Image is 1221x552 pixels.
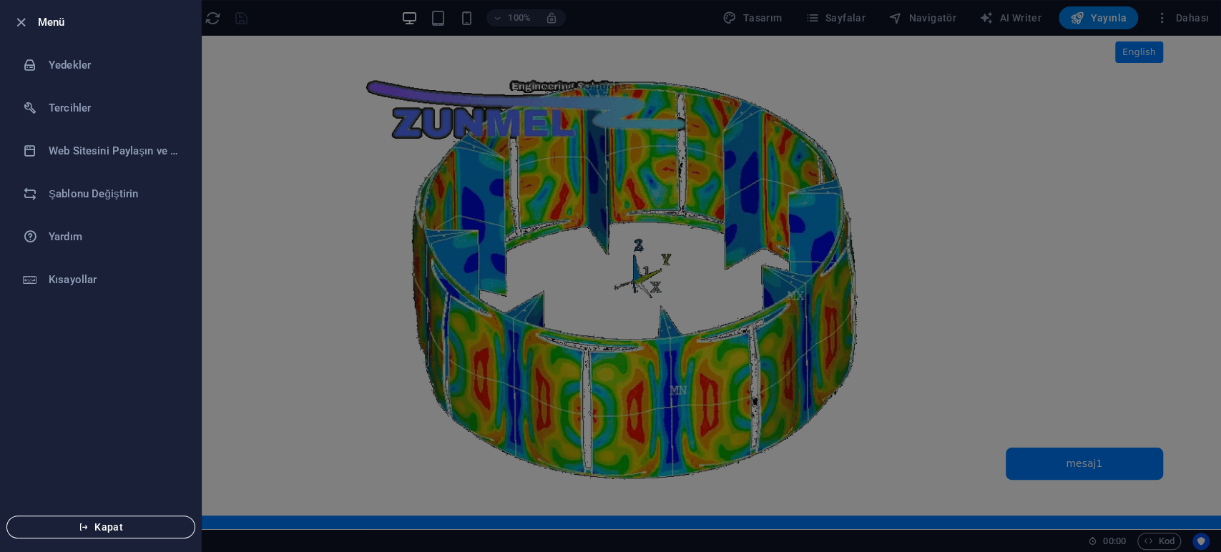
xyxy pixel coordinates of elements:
[49,228,181,245] h6: Yardım
[1,215,201,258] a: Yardım
[49,142,181,159] h6: Web Sitesini Paylaşın ve [GEOGRAPHIC_DATA]
[49,271,181,288] h6: Kısayollar
[6,516,195,538] button: Kapat
[38,14,190,31] h6: Menü
[49,56,181,74] h6: Yedekler
[49,185,181,202] h6: Şablonu Değiştirin
[19,521,183,533] span: Kapat
[49,99,181,117] h6: Tercihler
